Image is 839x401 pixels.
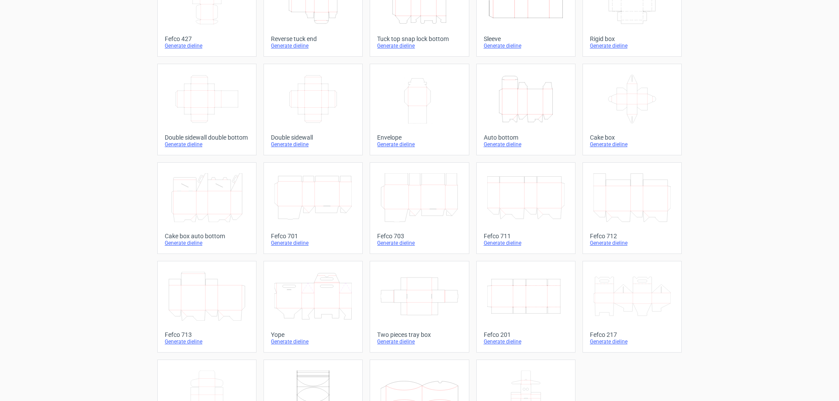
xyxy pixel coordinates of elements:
[271,233,355,240] div: Fefco 701
[157,64,257,155] a: Double sidewall double bottomGenerate dieline
[590,240,674,247] div: Generate dieline
[370,261,469,353] a: Two pieces tray boxGenerate dieline
[165,134,249,141] div: Double sidewall double bottom
[271,331,355,338] div: Yope
[484,240,568,247] div: Generate dieline
[165,240,249,247] div: Generate dieline
[484,233,568,240] div: Fefco 711
[377,233,461,240] div: Fefco 703
[590,338,674,345] div: Generate dieline
[263,261,363,353] a: YopeGenerate dieline
[590,134,674,141] div: Cake box
[484,338,568,345] div: Generate dieline
[377,338,461,345] div: Generate dieline
[590,35,674,42] div: Rigid box
[370,162,469,254] a: Fefco 703Generate dieline
[370,64,469,155] a: EnvelopeGenerate dieline
[157,162,257,254] a: Cake box auto bottomGenerate dieline
[377,141,461,148] div: Generate dieline
[165,42,249,49] div: Generate dieline
[377,42,461,49] div: Generate dieline
[165,141,249,148] div: Generate dieline
[590,233,674,240] div: Fefco 712
[377,134,461,141] div: Envelope
[476,261,576,353] a: Fefco 201Generate dieline
[484,134,568,141] div: Auto bottom
[165,35,249,42] div: Fefco 427
[263,64,363,155] a: Double sidewallGenerate dieline
[484,141,568,148] div: Generate dieline
[157,261,257,353] a: Fefco 713Generate dieline
[377,240,461,247] div: Generate dieline
[271,35,355,42] div: Reverse tuck end
[582,261,682,353] a: Fefco 217Generate dieline
[582,162,682,254] a: Fefco 712Generate dieline
[271,42,355,49] div: Generate dieline
[484,42,568,49] div: Generate dieline
[271,141,355,148] div: Generate dieline
[590,141,674,148] div: Generate dieline
[165,331,249,338] div: Fefco 713
[582,64,682,155] a: Cake boxGenerate dieline
[165,233,249,240] div: Cake box auto bottom
[271,134,355,141] div: Double sidewall
[476,64,576,155] a: Auto bottomGenerate dieline
[484,35,568,42] div: Sleeve
[271,240,355,247] div: Generate dieline
[590,42,674,49] div: Generate dieline
[377,35,461,42] div: Tuck top snap lock bottom
[476,162,576,254] a: Fefco 711Generate dieline
[377,331,461,338] div: Two pieces tray box
[263,162,363,254] a: Fefco 701Generate dieline
[590,331,674,338] div: Fefco 217
[271,338,355,345] div: Generate dieline
[165,338,249,345] div: Generate dieline
[484,331,568,338] div: Fefco 201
